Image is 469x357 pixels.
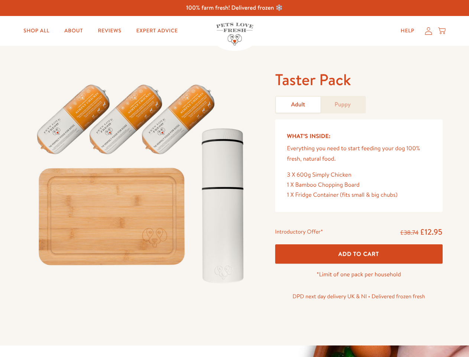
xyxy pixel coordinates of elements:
a: Help [395,23,420,38]
div: Introductory Offer* [275,227,323,238]
a: Puppy [320,97,365,113]
a: About [58,23,89,38]
h1: Taster Pack [275,70,443,90]
a: Expert Advice [130,23,184,38]
div: 1 X Fridge Container (fits small & big chubs) [287,190,431,200]
div: 3 X 600g Simply Chicken [287,170,431,180]
p: Everything you need to start feeding your dog 100% fresh, natural food. [287,144,431,164]
img: Taster Pack - Adult [27,70,257,291]
span: 1 X Bamboo Chopping Board [287,181,360,189]
s: £38.74 [400,229,418,237]
span: £12.95 [420,226,443,237]
a: Adult [276,97,320,113]
p: *Limit of one pack per household [275,270,443,280]
span: Add To Cart [338,250,379,258]
p: DPD next day delivery UK & NI • Delivered frozen fresh [275,292,443,301]
a: Reviews [92,23,127,38]
img: Pets Love Fresh [216,23,253,45]
h5: What’s Inside: [287,131,431,141]
button: Add To Cart [275,244,443,264]
a: Shop All [17,23,55,38]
